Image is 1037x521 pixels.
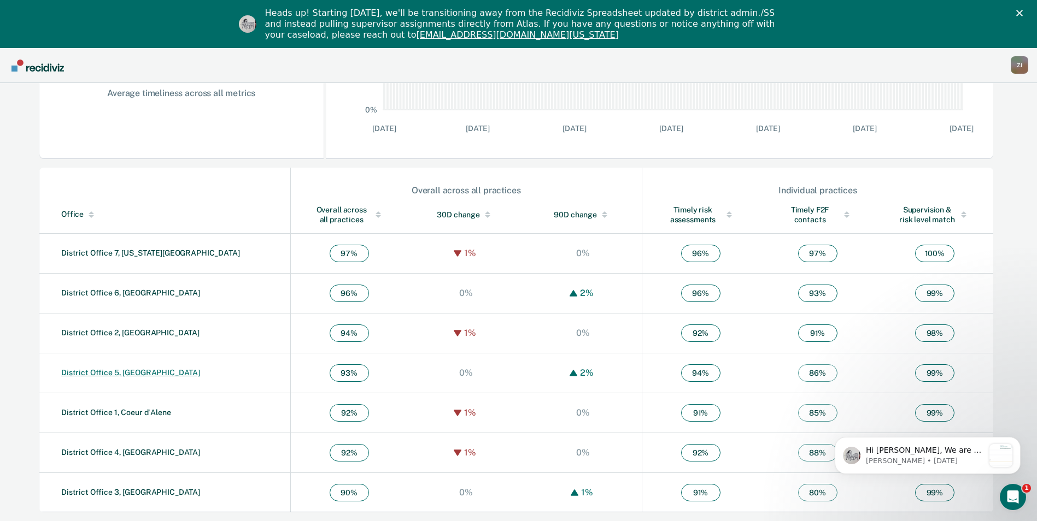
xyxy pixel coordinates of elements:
[915,404,954,422] span: 99 %
[950,124,973,133] text: [DATE]
[61,210,286,219] div: Office
[547,210,620,220] div: 90D change
[466,124,489,133] text: [DATE]
[818,415,1037,492] iframe: Intercom notifications message
[642,196,759,234] th: Toggle SortBy
[756,124,780,133] text: [DATE]
[573,248,593,258] div: 0%
[681,404,720,422] span: 91 %
[330,245,369,262] span: 97 %
[61,248,240,257] a: District Office 7, [US_STATE][GEOGRAPHIC_DATA]
[578,487,596,498] div: 1%
[61,448,200,457] a: District Office 4, [GEOGRAPHIC_DATA]
[573,447,593,458] div: 0%
[563,124,586,133] text: [DATE]
[798,484,837,501] span: 80 %
[915,484,954,501] span: 99 %
[681,444,720,461] span: 92 %
[573,407,593,418] div: 0%
[798,324,837,342] span: 91 %
[681,484,720,501] span: 91 %
[1016,10,1027,16] div: Close
[330,285,369,302] span: 96 %
[416,29,618,40] a: [EMAIL_ADDRESS][DOMAIN_NAME][US_STATE]
[330,484,369,501] span: 90 %
[430,210,503,220] div: 30D change
[330,324,369,342] span: 94 %
[876,196,993,234] th: Toggle SortBy
[681,324,720,342] span: 92 %
[681,245,720,262] span: 96 %
[915,245,954,262] span: 100 %
[798,285,837,302] span: 93 %
[664,205,737,224] div: Timely risk assessments
[291,185,641,196] div: Overall across all practices
[659,124,683,133] text: [DATE]
[456,288,476,298] div: 0%
[915,324,954,342] span: 98 %
[61,488,200,496] a: District Office 3, [GEOGRAPHIC_DATA]
[61,288,200,297] a: District Office 6, [GEOGRAPHIC_DATA]
[39,196,290,234] th: Toggle SortBy
[898,205,971,224] div: Supervision & risk level match
[1011,56,1028,74] div: Z J
[461,407,479,418] div: 1%
[330,404,369,422] span: 92 %
[313,205,386,224] div: Overall across all practices
[781,205,854,224] div: Timely F2F contacts
[1000,484,1026,510] iframe: Intercom live chat
[408,196,525,234] th: Toggle SortBy
[239,15,256,33] img: Profile image for Kim
[1011,56,1028,74] button: Profile dropdown button
[61,368,200,377] a: District Office 5, [GEOGRAPHIC_DATA]
[74,88,289,98] div: Average timeliness across all metrics
[11,60,64,72] img: Recidiviz
[681,285,720,302] span: 96 %
[525,196,642,234] th: Toggle SortBy
[915,364,954,382] span: 99 %
[372,124,396,133] text: [DATE]
[798,245,837,262] span: 97 %
[643,185,993,196] div: Individual practices
[456,487,476,498] div: 0%
[461,328,479,338] div: 1%
[61,408,171,417] a: District Office 1, Coeur d'Alene
[1022,484,1031,493] span: 1
[853,124,876,133] text: [DATE]
[798,364,837,382] span: 86 %
[461,447,479,458] div: 1%
[573,328,593,338] div: 0%
[265,8,781,40] div: Heads up! Starting [DATE], we'll be transitioning away from the Recidiviz Spreadsheet updated by ...
[759,196,876,234] th: Toggle SortBy
[290,196,407,234] th: Toggle SortBy
[577,288,596,298] div: 2%
[456,368,476,378] div: 0%
[330,444,369,461] span: 92 %
[798,444,837,461] span: 88 %
[461,248,479,258] div: 1%
[798,404,837,422] span: 85 %
[915,285,954,302] span: 99 %
[61,328,200,337] a: District Office 2, [GEOGRAPHIC_DATA]
[330,364,369,382] span: 93 %
[681,364,720,382] span: 94 %
[577,368,596,378] div: 2%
